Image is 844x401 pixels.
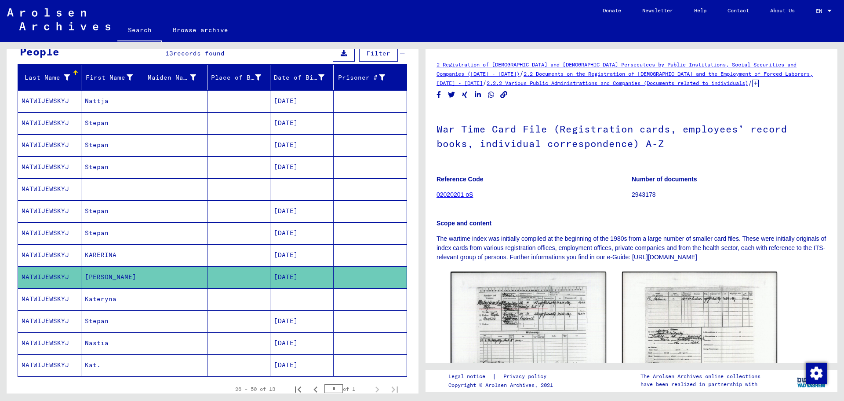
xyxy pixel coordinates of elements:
mat-cell: Stepan [81,112,145,134]
mat-cell: MATWIJEWSKYJ [18,178,81,200]
mat-cell: Stepan [81,222,145,244]
p: The wartime index was initially compiled at the beginning of the 1980s from a large number of sma... [437,234,826,262]
button: Share on WhatsApp [487,89,496,100]
mat-header-cell: Last Name [18,65,81,90]
a: 2.2.2 Various Public Administrations and Companies (Documents related to individuals) [487,80,748,86]
mat-cell: [DATE] [270,156,334,178]
b: Number of documents [632,176,697,183]
span: / [483,79,487,87]
mat-cell: [DATE] [270,222,334,244]
mat-cell: [DATE] [270,200,334,222]
button: Copy link [499,89,509,100]
a: 2 Registration of [DEMOGRAPHIC_DATA] and [DEMOGRAPHIC_DATA] Persecutees by Public Institutions, S... [437,61,797,77]
mat-cell: MATWIJEWSKYJ [18,112,81,134]
mat-cell: [DATE] [270,310,334,332]
mat-cell: MATWIJEWSKYJ [18,200,81,222]
button: Share on Twitter [447,89,456,100]
mat-cell: MATWIJEWSKYJ [18,332,81,354]
div: Maiden Name [148,70,207,85]
mat-cell: [PERSON_NAME] [81,266,145,288]
div: Date of Birth [274,70,335,85]
div: Prisoner # [337,73,386,82]
div: Maiden Name [148,73,196,82]
p: The Arolsen Archives online collections [640,372,760,380]
div: Last Name [22,73,70,82]
div: Place of Birth [211,70,273,85]
mat-cell: Kat. [81,354,145,376]
div: First Name [85,73,133,82]
mat-cell: MATWIJEWSKYJ [18,310,81,332]
button: Share on Xing [460,89,469,100]
span: / [520,70,524,77]
mat-header-cell: Date of Birth [270,65,334,90]
span: / [748,79,752,87]
button: Next page [368,380,386,398]
mat-cell: Stepan [81,310,145,332]
mat-cell: MATWIJEWSKYJ [18,222,81,244]
button: Share on Facebook [434,89,444,100]
div: 26 – 50 of 13 [235,385,275,393]
h1: War Time Card File (Registration cards, employees’ record books, individual correspondence) A-Z [437,109,826,162]
mat-header-cell: Maiden Name [144,65,207,90]
span: 13 [165,49,173,57]
button: First page [289,380,307,398]
p: Copyright © Arolsen Archives, 2021 [448,381,557,389]
a: Browse archive [162,19,239,40]
div: People [20,44,59,59]
img: yv_logo.png [795,369,828,391]
a: Search [117,19,162,42]
img: Arolsen_neg.svg [7,8,110,30]
mat-cell: [DATE] [270,134,334,156]
b: Reference Code [437,176,484,183]
img: 001.jpg [451,272,606,383]
div: First Name [85,70,144,85]
button: Share on LinkedIn [473,89,483,100]
mat-cell: [DATE] [270,112,334,134]
mat-cell: Nastia [81,332,145,354]
mat-cell: [DATE] [270,244,334,266]
button: Previous page [307,380,324,398]
span: EN [816,8,826,14]
mat-cell: Stepan [81,134,145,156]
mat-cell: MATWIJEWSKYJ [18,288,81,310]
span: records found [173,49,225,57]
img: Change consent [806,363,827,384]
div: Place of Birth [211,73,262,82]
span: Filter [367,49,390,57]
mat-cell: [DATE] [270,90,334,112]
mat-cell: MATWIJEWSKYJ [18,156,81,178]
a: Legal notice [448,372,492,381]
button: Filter [359,45,398,62]
mat-cell: KARERINA [81,244,145,266]
mat-cell: Nattja [81,90,145,112]
div: | [448,372,557,381]
mat-cell: Stepan [81,156,145,178]
mat-header-cell: Prisoner # [334,65,407,90]
mat-header-cell: Place of Birth [207,65,271,90]
mat-cell: [DATE] [270,266,334,288]
div: Date of Birth [274,73,324,82]
mat-cell: Kateryna [81,288,145,310]
a: Privacy policy [496,372,557,381]
mat-header-cell: First Name [81,65,145,90]
mat-cell: MATWIJEWSKYJ [18,90,81,112]
p: have been realized in partnership with [640,380,760,388]
mat-cell: MATWIJEWSKYJ [18,266,81,288]
p: 2943178 [632,190,826,199]
mat-cell: MATWIJEWSKYJ [18,354,81,376]
mat-cell: [DATE] [270,354,334,376]
b: Scope and content [437,220,491,227]
button: Last page [386,380,404,398]
mat-cell: MATWIJEWSKYJ [18,244,81,266]
a: 2.2 Documents on the Registration of [DEMOGRAPHIC_DATA] and the Employment of Forced Laborers, [D... [437,70,813,86]
div: Prisoner # [337,70,397,85]
div: of 1 [324,385,368,393]
mat-cell: Stepan [81,200,145,222]
mat-cell: [DATE] [270,332,334,354]
a: 02020201 oS [437,191,473,198]
mat-cell: MATWIJEWSKYJ [18,134,81,156]
img: 002.jpg [622,272,778,383]
div: Last Name [22,70,81,85]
